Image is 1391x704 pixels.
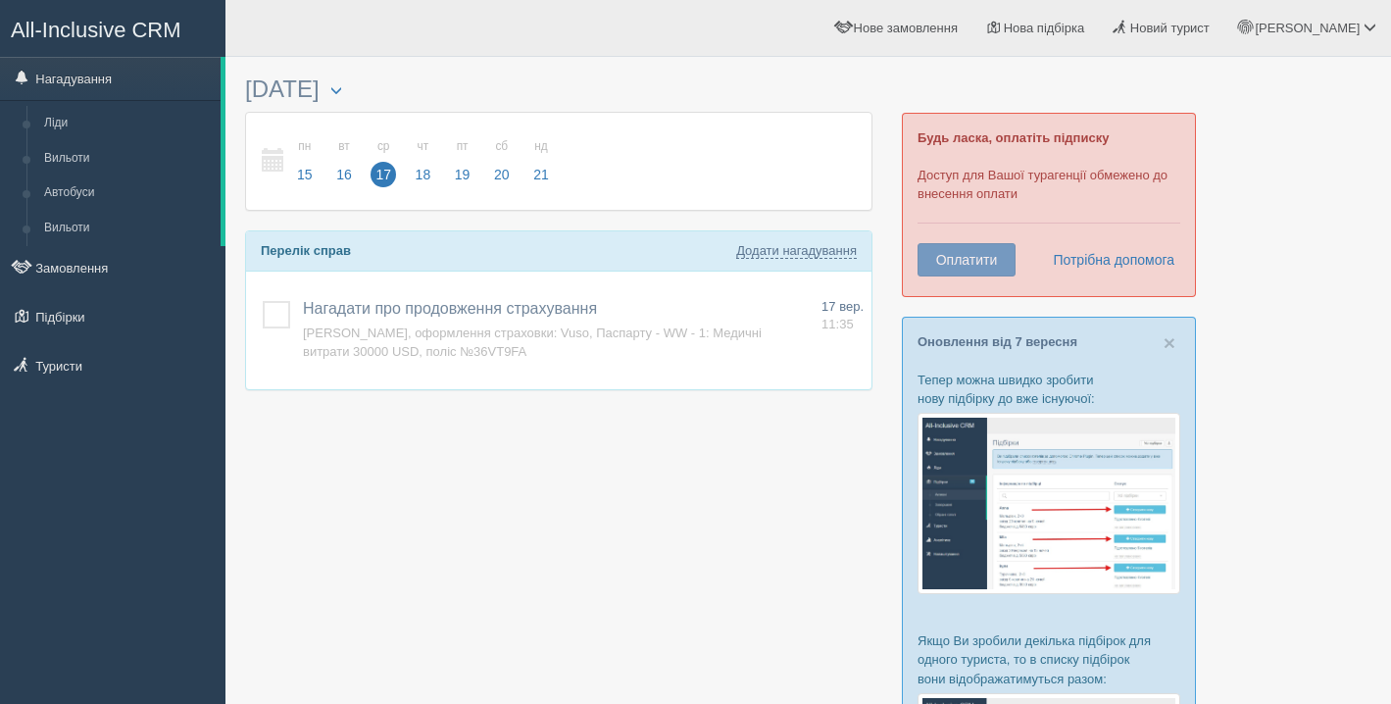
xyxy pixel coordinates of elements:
[292,162,318,187] span: 15
[325,127,363,195] a: вт 16
[35,106,221,141] a: Ліди
[489,162,515,187] span: 20
[303,300,597,317] a: Нагадати про продовження страхування
[1164,332,1175,353] button: Close
[444,127,481,195] a: пт 19
[371,138,396,155] small: ср
[405,127,442,195] a: чт 18
[450,138,475,155] small: пт
[35,176,221,211] a: Автобуси
[286,127,323,195] a: пн 15
[489,138,515,155] small: сб
[918,413,1180,594] img: %D0%BF%D1%96%D0%B4%D0%B1%D1%96%D1%80%D0%BA%D0%B0-%D1%82%D1%83%D1%80%D0%B8%D1%81%D1%82%D1%83-%D1%8...
[902,113,1196,297] div: Доступ для Вашої турагенції обмежено до внесення оплати
[331,138,357,155] small: вт
[821,299,864,314] span: 17 вер.
[1255,21,1360,35] span: [PERSON_NAME]
[411,162,436,187] span: 18
[11,18,181,42] span: All-Inclusive CRM
[303,326,762,359] a: [PERSON_NAME], оформлення страховки: Vuso, Паспарту - WW - 1: Медичнi витрати 30000 USD, поліс №3...
[821,298,864,334] a: 17 вер. 11:35
[483,127,521,195] a: сб 20
[821,317,854,331] span: 11:35
[1130,21,1210,35] span: Новий турист
[35,211,221,246] a: Вильоти
[371,162,396,187] span: 17
[1,1,224,55] a: All-Inclusive CRM
[1004,21,1085,35] span: Нова підбірка
[450,162,475,187] span: 19
[1040,243,1175,277] a: Потрібна допомога
[331,162,357,187] span: 16
[365,127,402,195] a: ср 17
[528,162,554,187] span: 21
[528,138,554,155] small: нд
[411,138,436,155] small: чт
[918,334,1077,349] a: Оновлення від 7 вересня
[918,631,1180,687] p: Якщо Ви зробили декілька підбірок для одного туриста, то в списку підбірок вони відображатимуться...
[245,76,872,102] h3: [DATE]
[736,243,857,259] a: Додати нагадування
[918,130,1109,145] b: Будь ласка, оплатіть підписку
[854,21,958,35] span: Нове замовлення
[292,138,318,155] small: пн
[35,141,221,176] a: Вильоти
[918,243,1016,277] button: Оплатити
[1164,331,1175,354] span: ×
[918,371,1180,408] p: Тепер можна швидко зробити нову підбірку до вже існуючої:
[522,127,555,195] a: нд 21
[261,243,351,258] b: Перелік справ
